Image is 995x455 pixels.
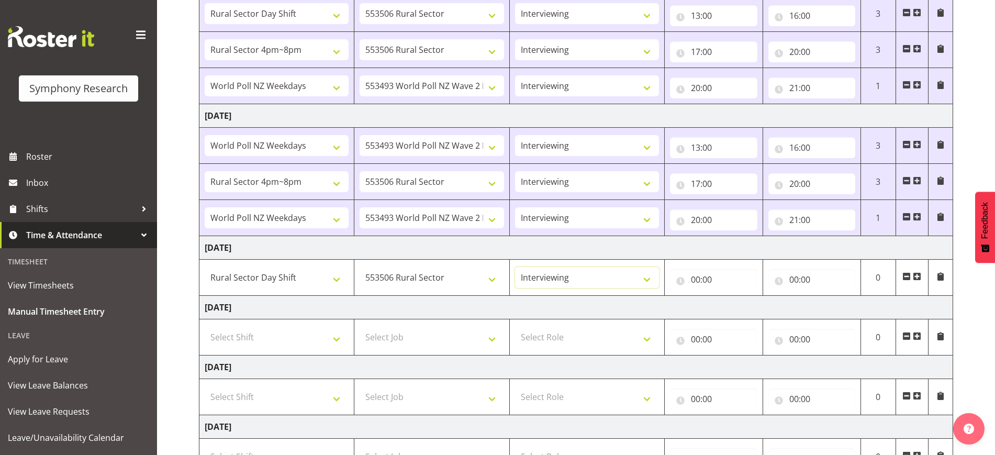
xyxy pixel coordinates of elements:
span: Feedback [980,202,990,239]
input: Click to select... [768,5,855,26]
input: Click to select... [768,77,855,98]
div: Timesheet [3,251,154,272]
td: 3 [860,164,896,200]
input: Click to select... [768,329,855,350]
span: View Leave Balances [8,378,149,393]
span: Roster [26,149,152,164]
a: View Leave Requests [3,398,154,425]
td: 3 [860,128,896,164]
td: 0 [860,260,896,296]
div: Symphony Research [29,81,128,96]
input: Click to select... [670,329,757,350]
a: Leave/Unavailability Calendar [3,425,154,451]
div: Leave [3,325,154,346]
span: View Leave Requests [8,404,149,419]
td: [DATE] [199,415,953,439]
a: View Timesheets [3,272,154,298]
input: Click to select... [768,137,855,158]
td: 3 [860,32,896,68]
a: View Leave Balances [3,372,154,398]
input: Click to select... [670,137,757,158]
span: Shifts [26,201,136,217]
span: View Timesheets [8,278,149,293]
td: [DATE] [199,356,953,379]
input: Click to select... [670,389,757,409]
td: [DATE] [199,296,953,319]
td: 0 [860,319,896,356]
input: Click to select... [768,269,855,290]
input: Click to select... [768,389,855,409]
td: [DATE] [199,236,953,260]
span: Apply for Leave [8,351,149,367]
td: 1 [860,200,896,236]
td: [DATE] [199,104,953,128]
input: Click to select... [768,209,855,230]
img: help-xxl-2.png [964,424,974,434]
input: Click to select... [670,173,757,194]
span: Manual Timesheet Entry [8,304,149,319]
td: 0 [860,379,896,415]
img: Rosterit website logo [8,26,94,47]
input: Click to select... [670,209,757,230]
a: Apply for Leave [3,346,154,372]
input: Click to select... [670,5,757,26]
input: Click to select... [670,269,757,290]
input: Click to select... [670,77,757,98]
span: Inbox [26,175,152,191]
span: Leave/Unavailability Calendar [8,430,149,446]
input: Click to select... [768,173,855,194]
span: Time & Attendance [26,227,136,243]
input: Click to select... [670,41,757,62]
a: Manual Timesheet Entry [3,298,154,325]
input: Click to select... [768,41,855,62]
button: Feedback - Show survey [975,192,995,263]
td: 1 [860,68,896,104]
